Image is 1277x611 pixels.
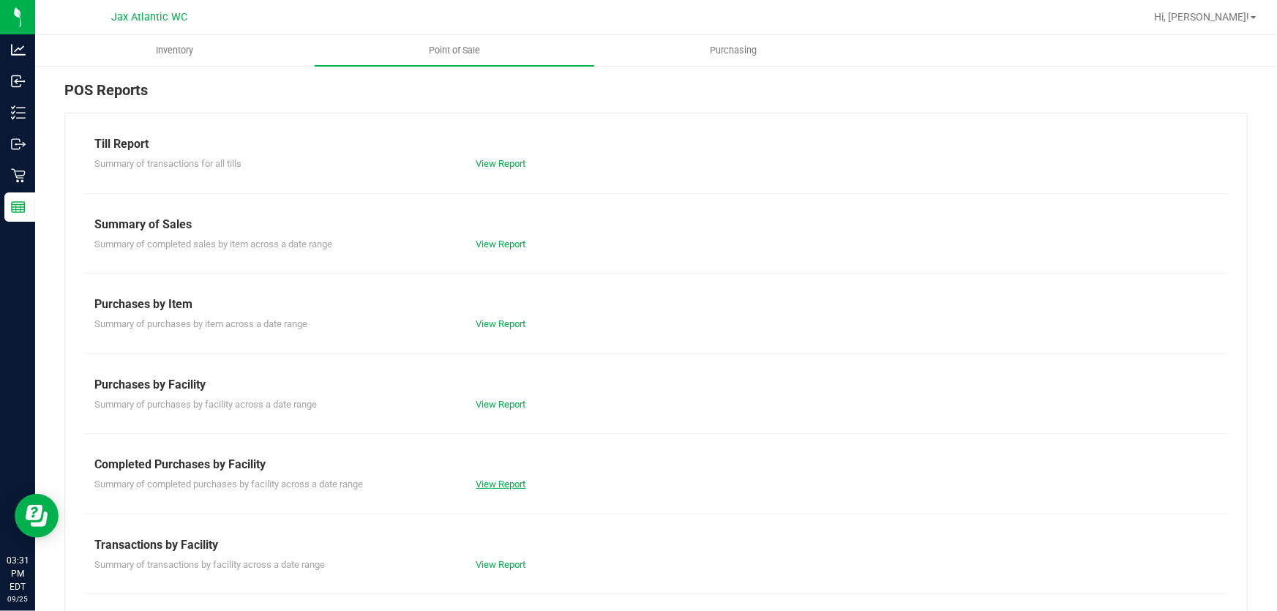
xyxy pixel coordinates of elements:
span: Summary of completed purchases by facility across a date range [94,479,363,490]
inline-svg: Reports [11,200,26,214]
a: View Report [476,158,526,169]
inline-svg: Outbound [11,137,26,151]
a: Point of Sale [315,35,594,66]
a: View Report [476,399,526,410]
div: Transactions by Facility [94,536,1218,554]
div: Purchases by Facility [94,376,1218,394]
span: Summary of transactions by facility across a date range [94,559,325,570]
span: Summary of purchases by item across a date range [94,318,307,329]
span: Summary of completed sales by item across a date range [94,239,332,250]
a: View Report [476,559,526,570]
span: Hi, [PERSON_NAME]! [1154,11,1249,23]
inline-svg: Inbound [11,74,26,89]
p: 03:31 PM EDT [7,554,29,593]
div: Till Report [94,135,1218,153]
inline-svg: Analytics [11,42,26,57]
a: Inventory [35,35,315,66]
inline-svg: Retail [11,168,26,183]
a: View Report [476,479,526,490]
p: 09/25 [7,593,29,604]
span: Jax Atlantic WC [111,11,187,23]
div: POS Reports [64,79,1248,113]
span: Summary of purchases by facility across a date range [94,399,317,410]
span: Summary of transactions for all tills [94,158,241,169]
a: Purchasing [594,35,874,66]
inline-svg: Inventory [11,105,26,120]
iframe: Resource center [15,494,59,538]
div: Summary of Sales [94,216,1218,233]
div: Purchases by Item [94,296,1218,313]
a: View Report [476,239,526,250]
div: Completed Purchases by Facility [94,456,1218,473]
span: Point of Sale [409,44,500,57]
span: Purchasing [691,44,777,57]
span: Inventory [136,44,213,57]
a: View Report [476,318,526,329]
